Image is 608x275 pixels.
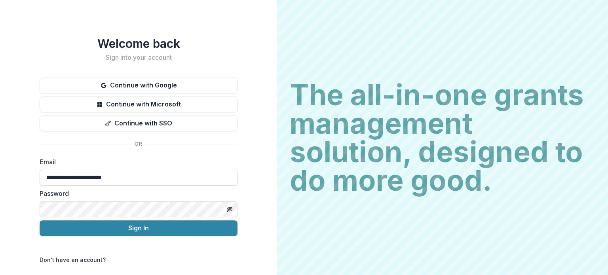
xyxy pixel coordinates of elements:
[223,203,236,216] button: Toggle password visibility
[40,36,237,51] h1: Welcome back
[40,97,237,112] button: Continue with Microsoft
[40,116,237,131] button: Continue with SSO
[40,54,237,61] h2: Sign into your account
[40,157,233,167] label: Email
[40,220,237,236] button: Sign In
[40,189,233,198] label: Password
[40,78,237,93] button: Continue with Google
[40,256,106,264] p: Don't have an account?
